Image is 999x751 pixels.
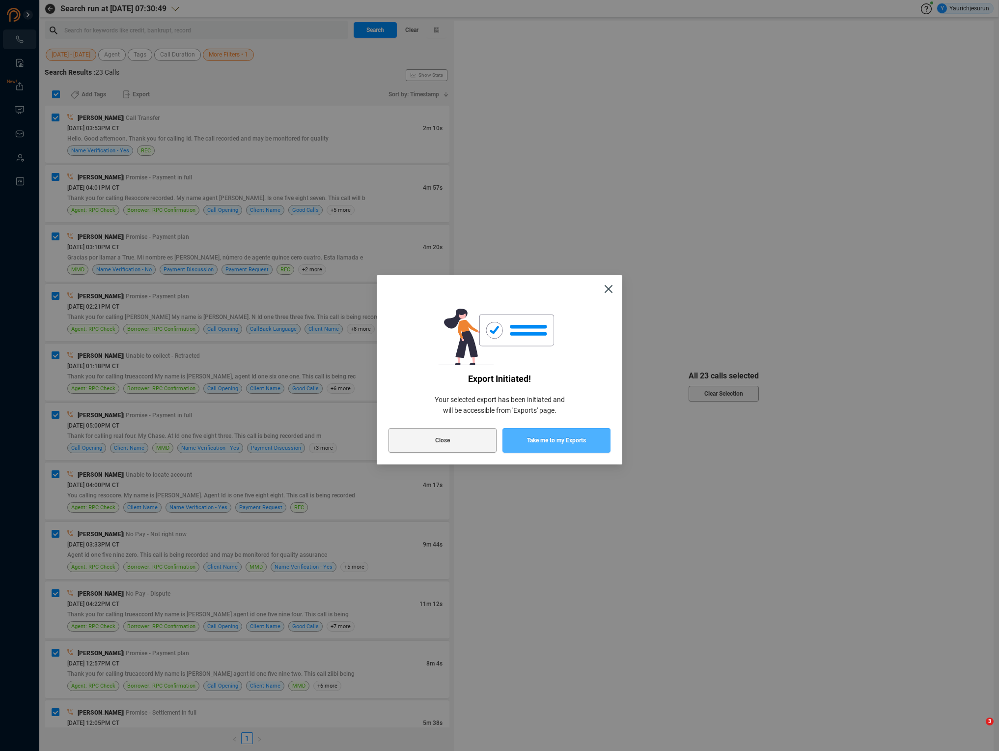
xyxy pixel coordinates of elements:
span: 3 [986,718,994,725]
span: Export initiated! [388,374,610,384]
button: Close [388,428,497,453]
iframe: Intercom live chat [966,718,989,741]
button: Take me to my Exports [502,428,610,453]
button: Close [595,275,622,303]
span: Take me to my Exports [527,428,586,453]
span: Close [435,428,450,453]
span: Your selected export has been initiated and [388,394,610,405]
span: will be accessible from 'Exports' page. [388,405,610,416]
